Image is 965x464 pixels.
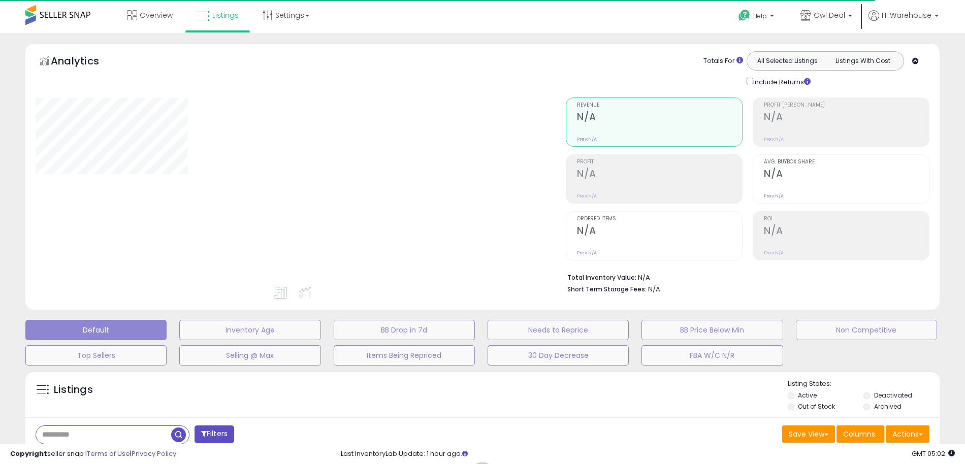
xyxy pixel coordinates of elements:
span: Hi Warehouse [882,10,931,20]
button: Inventory Age [179,320,320,340]
strong: Copyright [10,449,47,458]
h2: N/A [577,111,742,125]
span: Profit [PERSON_NAME] [764,103,929,108]
span: Help [753,12,767,20]
h2: N/A [764,168,929,182]
li: N/A [567,271,922,283]
button: FBA W/C N/R [641,345,783,366]
small: Prev: N/A [764,250,784,256]
span: Avg. Buybox Share [764,159,929,165]
button: 30 Day Decrease [488,345,629,366]
h5: Analytics [51,54,119,71]
div: Totals For [703,56,743,66]
span: Owl Deal [814,10,845,20]
b: Total Inventory Value: [567,273,636,282]
span: N/A [648,284,660,294]
button: Needs to Reprice [488,320,629,340]
button: All Selected Listings [750,54,825,68]
span: ROI [764,216,929,222]
h2: N/A [577,225,742,239]
h2: N/A [764,111,929,125]
span: Ordered Items [577,216,742,222]
button: Non Competitive [796,320,937,340]
small: Prev: N/A [577,136,597,142]
button: Selling @ Max [179,345,320,366]
small: Prev: N/A [577,250,597,256]
div: seller snap | | [10,449,176,459]
span: Profit [577,159,742,165]
button: Listings With Cost [825,54,900,68]
span: Revenue [577,103,742,108]
button: BB Price Below Min [641,320,783,340]
h2: N/A [764,225,929,239]
small: Prev: N/A [764,136,784,142]
a: Hi Warehouse [868,10,939,33]
span: Listings [212,10,239,20]
b: Short Term Storage Fees: [567,285,647,293]
button: BB Drop in 7d [334,320,475,340]
i: Get Help [738,9,751,22]
button: Default [25,320,167,340]
small: Prev: N/A [577,193,597,199]
h2: N/A [577,168,742,182]
button: Items Being Repriced [334,345,475,366]
a: Help [730,2,784,33]
small: Prev: N/A [764,193,784,199]
span: Overview [140,10,173,20]
div: Include Returns [739,76,823,87]
button: Top Sellers [25,345,167,366]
